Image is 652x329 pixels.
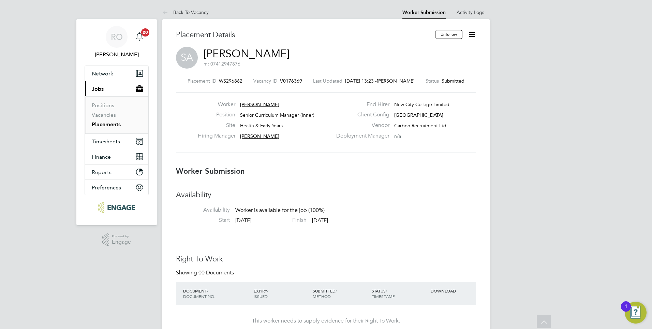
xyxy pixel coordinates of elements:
[240,123,283,129] span: Health & Early Years
[402,10,446,15] a: Worker Submission
[336,288,337,294] span: /
[267,288,268,294] span: /
[176,206,230,214] label: Availability
[253,78,277,84] label: Vacancy ID
[332,111,389,118] label: Client Config
[372,294,395,299] span: TIMESTAMP
[85,202,149,213] a: Go to home page
[219,78,242,84] span: WS296862
[332,101,389,108] label: End Hirer
[141,28,149,37] span: 20
[176,269,235,276] div: Showing
[92,112,116,118] a: Vacancies
[370,285,429,302] div: STATUS
[332,122,389,129] label: Vendor
[280,78,302,84] span: V0176369
[102,233,131,246] a: Powered byEngage
[426,78,439,84] label: Status
[207,288,208,294] span: /
[133,26,146,48] a: 20
[76,19,157,225] nav: Main navigation
[235,217,251,224] span: [DATE]
[176,30,430,40] h3: Placement Details
[442,78,464,84] span: Submitted
[394,133,401,139] span: n/a
[188,78,216,84] label: Placement ID
[85,180,148,195] button: Preferences
[92,102,114,109] a: Positions
[457,9,484,15] a: Activity Logs
[377,78,415,84] span: [PERSON_NAME]
[162,9,209,15] a: Back To Vacancy
[198,269,234,276] span: 00 Documents
[92,184,121,191] span: Preferences
[435,30,462,39] button: Unfollow
[176,47,198,69] span: SA
[394,101,449,108] span: New City College Limited
[252,285,311,302] div: EXPIRY
[85,134,148,149] button: Timesheets
[92,154,111,160] span: Finance
[240,112,314,118] span: Senior Curriculum Manager (Inner)
[240,101,279,108] span: [PERSON_NAME]
[624,306,627,315] div: 1
[386,288,387,294] span: /
[92,169,112,175] span: Reports
[176,254,476,264] h3: Right To Work
[85,164,148,180] button: Reports
[394,112,443,118] span: [GEOGRAPHIC_DATA]
[92,121,121,128] a: Placements
[345,78,377,84] span: [DATE] 13:23 -
[198,132,235,140] label: Hiring Manager
[183,317,469,325] div: This worker needs to supply evidence for their Right To Work.
[111,32,123,41] span: RO
[92,70,113,77] span: Network
[92,86,104,92] span: Jobs
[112,233,131,239] span: Powered by
[312,217,328,224] span: [DATE]
[183,294,215,299] span: DOCUMENT NO.
[625,302,647,324] button: Open Resource Center, 1 new notification
[394,123,446,129] span: Carbon Recruitment Ltd
[313,78,342,84] label: Last Updated
[85,51,149,59] span: Roslyn O'Garro
[176,167,245,176] b: Worker Submission
[85,149,148,164] button: Finance
[85,66,148,81] button: Network
[85,96,148,133] div: Jobs
[254,294,268,299] span: ISSUED
[198,111,235,118] label: Position
[332,132,389,140] label: Deployment Manager
[98,202,135,213] img: ncclondon-logo-retina.png
[176,190,476,200] h3: Availability
[181,285,252,302] div: DOCUMENT
[198,122,235,129] label: Site
[311,285,370,302] div: SUBMITTED
[313,294,331,299] span: METHOD
[204,61,240,67] span: m: 07412947876
[235,207,325,214] span: Worker is available for the job (100%)
[85,26,149,59] a: RO[PERSON_NAME]
[85,81,148,96] button: Jobs
[253,217,307,224] label: Finish
[176,217,230,224] label: Start
[429,285,476,297] div: DOWNLOAD
[198,101,235,108] label: Worker
[240,133,279,139] span: [PERSON_NAME]
[204,47,290,60] a: [PERSON_NAME]
[92,138,120,145] span: Timesheets
[112,239,131,245] span: Engage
